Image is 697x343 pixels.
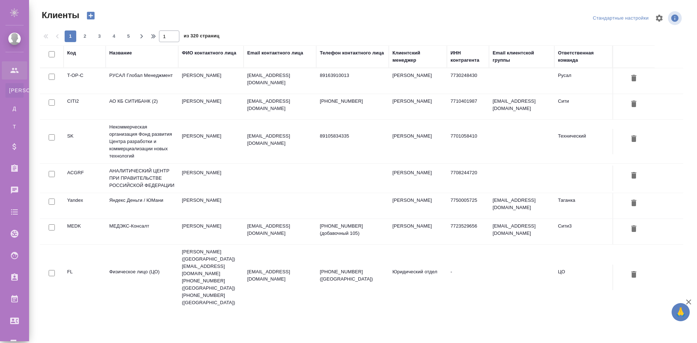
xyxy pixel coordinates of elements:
[9,123,20,130] span: Т
[178,166,244,191] td: [PERSON_NAME]
[106,265,178,290] td: Физическое лицо (ЦО)
[558,49,609,64] div: Ответственная команда
[64,68,106,94] td: T-OP-C
[94,33,105,40] span: 3
[178,129,244,154] td: [PERSON_NAME]
[123,33,134,40] span: 5
[79,33,91,40] span: 2
[554,265,612,290] td: ЦО
[123,30,134,42] button: 5
[109,49,132,57] div: Название
[67,49,76,57] div: Код
[79,30,91,42] button: 2
[628,169,640,183] button: Удалить
[178,193,244,219] td: [PERSON_NAME]
[108,33,120,40] span: 4
[489,219,554,244] td: [EMAIL_ADDRESS][DOMAIN_NAME]
[389,129,447,154] td: [PERSON_NAME]
[5,101,24,116] a: Д
[247,132,313,147] p: [EMAIL_ADDRESS][DOMAIN_NAME]
[493,49,551,64] div: Email клиентской группы
[106,68,178,94] td: РУСАЛ Глобал Менеджмент
[628,197,640,210] button: Удалить
[64,193,106,219] td: Yandex
[40,9,79,21] span: Клиенты
[392,49,443,64] div: Клиентский менеджер
[628,72,640,85] button: Удалить
[447,129,489,154] td: 7701058410
[628,132,640,146] button: Удалить
[389,193,447,219] td: [PERSON_NAME]
[247,268,313,283] p: [EMAIL_ADDRESS][DOMAIN_NAME]
[64,94,106,119] td: CITI2
[5,119,24,134] a: Т
[489,193,554,219] td: [EMAIL_ADDRESS][DOMAIN_NAME]
[489,94,554,119] td: [EMAIL_ADDRESS][DOMAIN_NAME]
[451,49,485,64] div: ИНН контрагента
[389,166,447,191] td: [PERSON_NAME]
[554,94,612,119] td: Сити
[447,166,489,191] td: 7708244720
[389,265,447,290] td: Юридический отдел
[447,94,489,119] td: 7710401987
[320,222,385,237] p: [PHONE_NUMBER] (добавочный 105)
[389,94,447,119] td: [PERSON_NAME]
[389,68,447,94] td: [PERSON_NAME]
[651,9,668,27] span: Настроить таблицу
[554,68,612,94] td: Русал
[247,222,313,237] p: [EMAIL_ADDRESS][DOMAIN_NAME]
[247,98,313,112] p: [EMAIL_ADDRESS][DOMAIN_NAME]
[320,268,385,283] p: [PHONE_NUMBER] ([GEOGRAPHIC_DATA])
[64,129,106,154] td: SK
[447,219,489,244] td: 7723529656
[106,94,178,119] td: АО КБ СИТИБАНК (2)
[447,193,489,219] td: 7750005725
[591,13,651,24] div: split button
[628,268,640,282] button: Удалить
[674,305,687,320] span: 🙏
[668,11,683,25] span: Посмотреть информацию
[389,219,447,244] td: [PERSON_NAME]
[628,222,640,236] button: Удалить
[106,193,178,219] td: Яндекс Деньги / ЮМани
[247,72,313,86] p: [EMAIL_ADDRESS][DOMAIN_NAME]
[320,72,385,79] p: 89163910013
[320,98,385,105] p: [PHONE_NUMBER]
[106,219,178,244] td: МЕДЭКС-Консалт
[628,98,640,111] button: Удалить
[184,32,219,42] span: из 320 страниц
[320,132,385,140] p: 89105834335
[5,83,24,98] a: [PERSON_NAME]
[554,219,612,244] td: Сити3
[106,120,178,163] td: Некоммерческая организация Фонд развития Центра разработки и коммерциализации новых технологий
[64,219,106,244] td: MEDK
[64,265,106,290] td: FL
[64,166,106,191] td: ACGRF
[82,9,99,22] button: Создать
[447,68,489,94] td: 7730248430
[178,94,244,119] td: [PERSON_NAME]
[554,129,612,154] td: Технический
[9,87,20,94] span: [PERSON_NAME]
[672,303,690,321] button: 🙏
[178,245,244,310] td: [PERSON_NAME] ([GEOGRAPHIC_DATA]) [EMAIL_ADDRESS][DOMAIN_NAME] [PHONE_NUMBER] ([GEOGRAPHIC_DATA])...
[247,49,303,57] div: Email контактного лица
[320,49,384,57] div: Телефон контактного лица
[182,49,236,57] div: ФИО контактного лица
[106,164,178,193] td: АНАЛИТИЧЕСКИЙ ЦЕНТР ПРИ ПРАВИТЕЛЬСТВЕ РОССИЙСКОЙ ФЕДЕРАЦИИ
[178,68,244,94] td: [PERSON_NAME]
[447,265,489,290] td: -
[9,105,20,112] span: Д
[94,30,105,42] button: 3
[178,219,244,244] td: [PERSON_NAME]
[108,30,120,42] button: 4
[554,193,612,219] td: Таганка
